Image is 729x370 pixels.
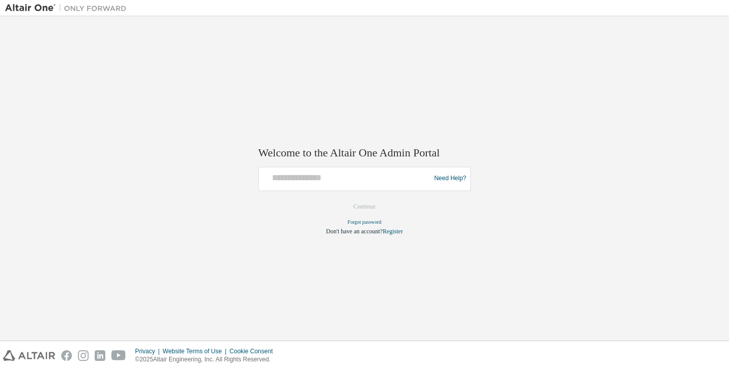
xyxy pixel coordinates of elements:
img: facebook.svg [61,350,72,361]
div: Website Terms of Use [163,347,229,355]
a: Forgot password [348,219,382,225]
h2: Welcome to the Altair One Admin Portal [258,146,471,160]
img: Altair One [5,3,132,13]
div: Cookie Consent [229,347,278,355]
img: youtube.svg [111,350,126,361]
img: linkedin.svg [95,350,105,361]
a: Register [383,228,403,235]
p: © 2025 Altair Engineering, Inc. All Rights Reserved. [135,355,279,364]
span: Don't have an account? [326,228,383,235]
img: instagram.svg [78,350,89,361]
img: altair_logo.svg [3,350,55,361]
div: Privacy [135,347,163,355]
